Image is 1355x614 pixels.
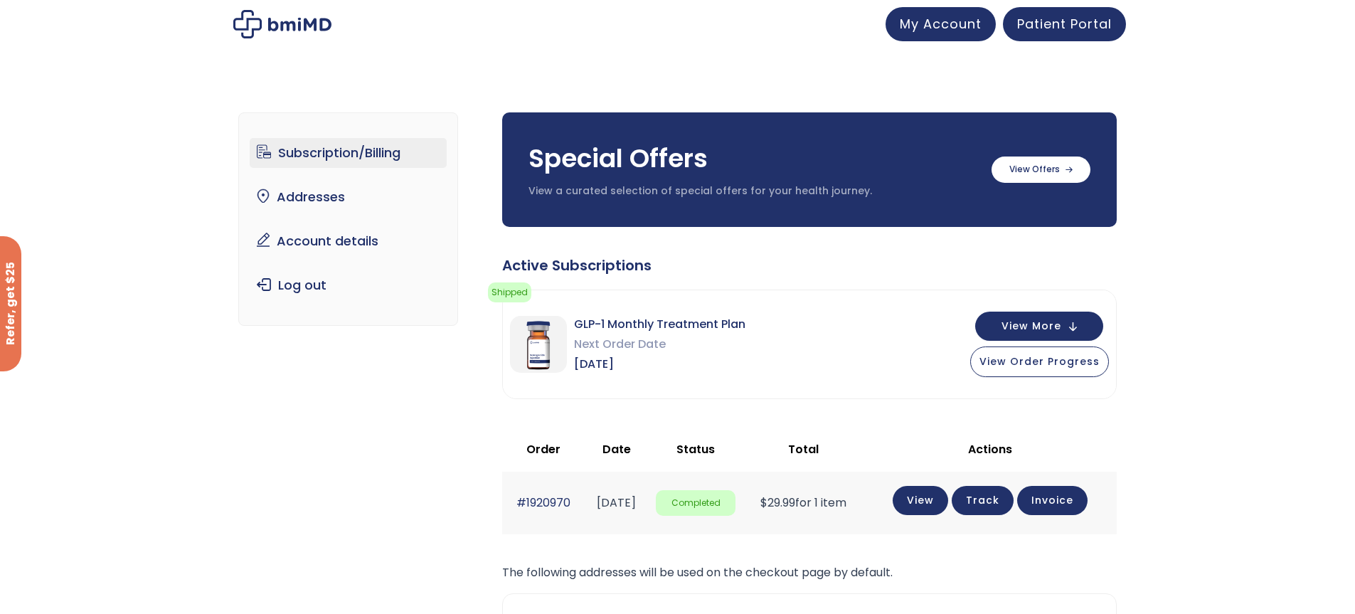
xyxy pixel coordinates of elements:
img: GLP-1 Monthly Treatment Plan [510,316,567,373]
span: Next Order Date [574,334,745,354]
a: Track [952,486,1014,515]
span: My Account [900,15,982,33]
div: Active Subscriptions [502,255,1117,275]
span: Order [526,441,560,457]
a: Invoice [1017,486,1088,515]
a: #1920970 [516,494,570,511]
a: View [893,486,948,515]
span: Status [676,441,715,457]
span: $ [760,494,767,511]
time: [DATE] [597,494,636,511]
button: View More [975,312,1103,341]
span: Date [602,441,631,457]
span: Completed [656,490,735,517]
span: 29.99 [760,494,795,511]
span: GLP-1 Monthly Treatment Plan [574,314,745,334]
p: View a curated selection of special offers for your health journey. [528,184,977,199]
h3: Special Offers [528,141,977,176]
img: My account [233,10,331,38]
a: Account details [250,226,447,256]
span: [DATE] [574,354,745,374]
td: for 1 item [743,472,864,534]
a: Log out [250,270,447,300]
span: Actions [968,441,1012,457]
span: View Order Progress [979,354,1100,369]
a: Addresses [250,182,447,212]
span: View More [1001,322,1061,331]
button: View Order Progress [970,346,1109,377]
a: Subscription/Billing [250,138,447,168]
a: My Account [886,7,996,41]
p: The following addresses will be used on the checkout page by default. [502,563,1117,583]
span: Patient Portal [1017,15,1112,33]
span: Shipped [488,282,531,302]
nav: Account pages [238,112,458,326]
a: Patient Portal [1003,7,1126,41]
span: Total [788,441,819,457]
